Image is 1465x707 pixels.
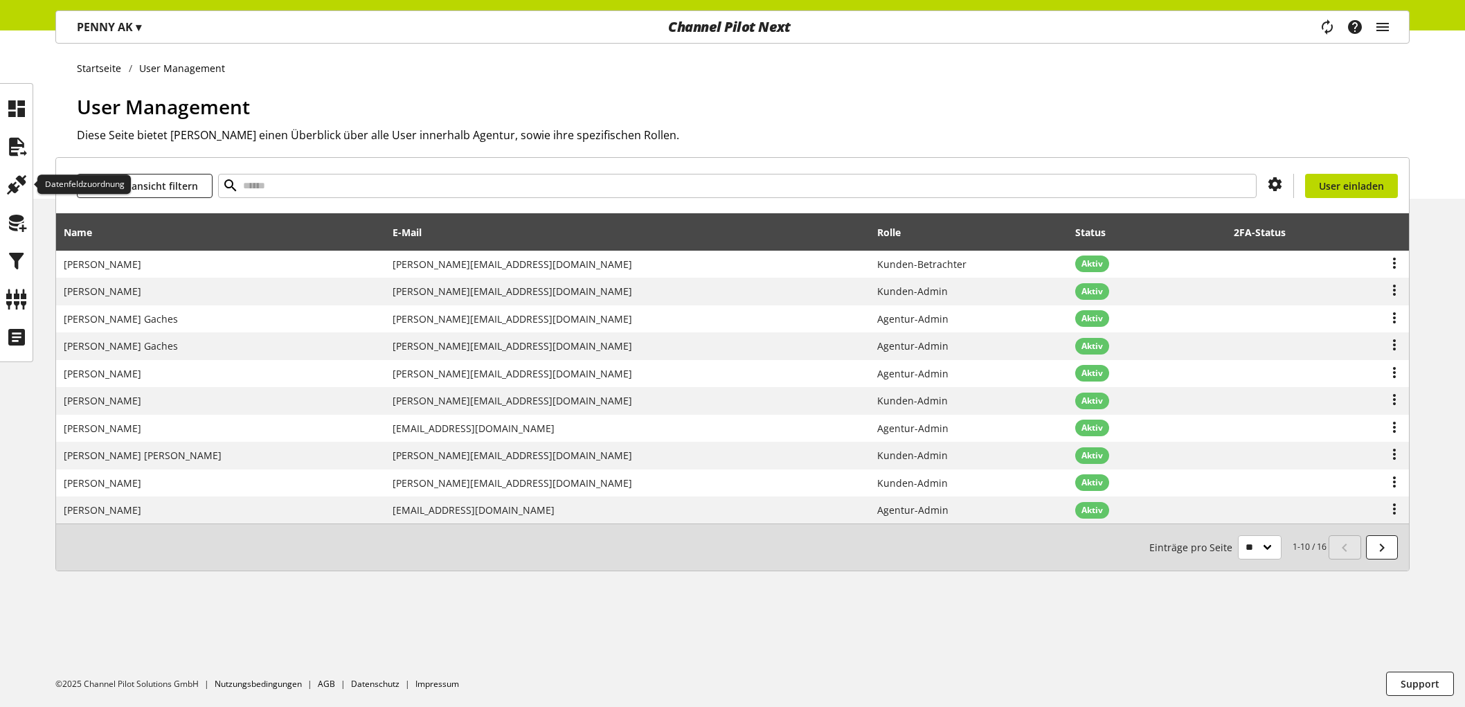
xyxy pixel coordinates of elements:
span: [PERSON_NAME][EMAIL_ADDRESS][DOMAIN_NAME] [393,394,632,407]
a: User einladen [1305,174,1398,198]
span: Aktiv [1081,449,1103,462]
span: [PERSON_NAME] [64,285,141,298]
span: [PERSON_NAME] [64,258,141,271]
span: Aktiv [1081,340,1103,352]
a: AGB [318,678,335,690]
a: Impressum [415,678,459,690]
li: ©2025 Channel Pilot Solutions GmbH [55,678,215,690]
span: Aktiv [1081,422,1103,434]
span: Agentur-Admin [877,367,949,380]
span: [PERSON_NAME] Gaches [64,339,178,352]
div: Datenfeldzuordnung [37,174,131,194]
a: Datenschutz [351,678,399,690]
span: [PERSON_NAME][EMAIL_ADDRESS][DOMAIN_NAME] [393,367,632,380]
span: [PERSON_NAME][EMAIL_ADDRESS][DOMAIN_NAME] [393,285,632,298]
button: Listenansicht filtern [77,174,213,198]
span: Agentur-Admin [877,312,949,325]
span: Kunden-Admin [877,476,948,490]
span: Aktiv [1081,312,1103,325]
span: [PERSON_NAME] [64,367,141,380]
span: [PERSON_NAME][EMAIL_ADDRESS][DOMAIN_NAME] [393,339,632,352]
div: 2FA-Status [1234,218,1346,246]
span: User einladen [1319,179,1384,193]
span: [PERSON_NAME][EMAIL_ADDRESS][DOMAIN_NAME] [393,449,632,462]
span: [PERSON_NAME] Gaches [64,312,178,325]
span: Aktiv [1081,258,1103,270]
span: Kunden-Admin [877,394,948,407]
span: [PERSON_NAME] [64,476,141,490]
span: [EMAIL_ADDRESS][DOMAIN_NAME] [393,503,555,517]
button: Support [1386,672,1454,696]
span: [PERSON_NAME] [64,503,141,517]
span: Aktiv [1081,395,1103,407]
span: Einträge pro Seite [1149,540,1238,555]
span: Aktiv [1081,504,1103,517]
span: [PERSON_NAME][EMAIL_ADDRESS][DOMAIN_NAME] [393,312,632,325]
div: Rolle [877,225,915,240]
span: Aktiv [1081,476,1103,489]
span: ▾ [136,19,141,35]
span: Kunden-Betrachter [877,258,967,271]
span: Kunden-Admin [877,285,948,298]
span: Listenansicht filtern [102,179,198,193]
p: PENNY AK [77,19,141,35]
span: User Management [77,93,250,120]
a: Nutzungsbedingungen [215,678,302,690]
small: 1-10 / 16 [1149,535,1327,560]
a: Startseite [77,61,129,75]
span: Agentur-Admin [877,422,949,435]
div: Status [1075,225,1120,240]
span: Agentur-Admin [877,339,949,352]
span: [PERSON_NAME] [PERSON_NAME] [64,449,222,462]
nav: main navigation [55,10,1410,44]
span: Aktiv [1081,367,1103,379]
h2: Diese Seite bietet [PERSON_NAME] einen Überblick über alle User innerhalb Agentur, sowie ihre spe... [77,127,1410,143]
span: Aktiv [1081,285,1103,298]
div: E-Mail [393,225,435,240]
span: [PERSON_NAME][EMAIL_ADDRESS][DOMAIN_NAME] [393,258,632,271]
span: [EMAIL_ADDRESS][DOMAIN_NAME] [393,422,555,435]
span: Support [1401,677,1439,691]
span: Agentur-Admin [877,503,949,517]
span: [PERSON_NAME][EMAIL_ADDRESS][DOMAIN_NAME] [393,476,632,490]
span: [PERSON_NAME] [64,422,141,435]
span: [PERSON_NAME] [64,394,141,407]
div: Name [64,225,106,240]
span: Kunden-Admin [877,449,948,462]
